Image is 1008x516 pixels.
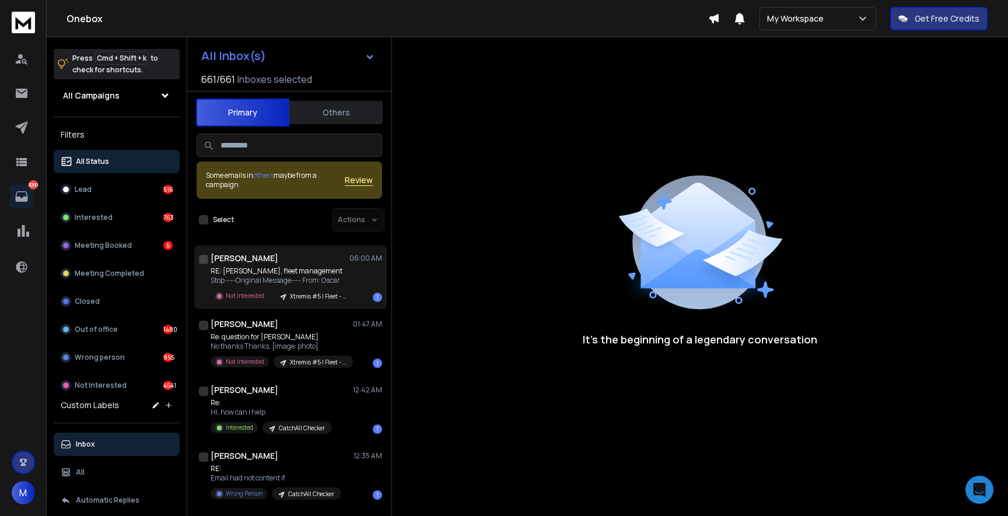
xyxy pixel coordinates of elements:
[253,170,274,180] span: others
[163,213,173,222] div: 763
[211,464,341,473] p: RE:
[353,320,382,329] p: 01:47 AM
[349,254,382,263] p: 06:00 AM
[54,346,180,369] button: Wrong person955
[76,440,95,449] p: Inbox
[373,424,382,434] div: 1
[163,241,173,250] div: 5
[767,13,828,24] p: My Workspace
[226,489,262,498] p: Wrong Person
[211,266,351,276] p: RE: [PERSON_NAME], fleet management
[288,490,334,499] p: CatchAll Checker
[12,481,35,504] button: M
[75,269,144,278] p: Meeting Completed
[353,385,382,395] p: 12:42 AM
[192,44,384,68] button: All Inbox(s)
[61,399,119,411] h3: Custom Labels
[211,384,278,396] h1: [PERSON_NAME]
[75,241,132,250] p: Meeting Booked
[373,359,382,368] div: 1
[226,292,264,300] p: Not Interested
[201,50,266,62] h1: All Inbox(s)
[54,262,180,285] button: Meeting Completed
[76,468,85,477] p: All
[54,318,180,341] button: Out of office1480
[226,357,264,366] p: Not Interested
[890,7,988,30] button: Get Free Credits
[72,52,158,76] p: Press to check for shortcuts.
[75,353,125,362] p: Wrong person
[10,185,33,208] a: 8260
[54,461,180,484] button: All
[965,476,993,504] div: Open Intercom Messenger
[211,276,351,285] p: Stop -----Original Message----- From: Oscar
[54,206,180,229] button: Interested763
[75,297,100,306] p: Closed
[54,178,180,201] button: Lead516
[289,100,383,125] button: Others
[54,150,180,173] button: All Status
[54,127,180,143] h3: Filters
[54,84,180,107] button: All Campaigns
[213,215,234,224] label: Select
[201,72,235,86] span: 661 / 661
[353,451,382,461] p: 12:35 AM
[29,180,38,189] p: 8260
[206,171,345,189] div: Some emails in maybe from a campaign
[12,12,35,33] img: logo
[163,353,173,362] div: 955
[345,174,373,186] button: Review
[76,157,109,166] p: All Status
[54,234,180,257] button: Meeting Booked5
[54,489,180,512] button: Automatic Replies
[54,290,180,313] button: Closed
[373,293,382,302] div: 1
[290,292,346,301] p: Xtremis #5 | Fleet - Smaller Home services | [GEOGRAPHIC_DATA]
[75,213,113,222] p: Interested
[163,381,173,390] div: 4541
[163,325,173,334] div: 1480
[211,342,351,351] p: No thanks Thanks, [image: photo]
[75,325,118,334] p: Out of office
[75,381,127,390] p: Not Interested
[66,12,708,26] h1: Onebox
[237,72,312,86] h3: Inboxes selected
[290,358,346,367] p: Xtremis #5 | Fleet - Smaller Home services | [GEOGRAPHIC_DATA]
[211,408,332,417] p: HI, how can i help
[373,490,382,500] div: 1
[211,318,278,330] h1: [PERSON_NAME]
[211,398,332,408] p: Re:
[211,332,351,342] p: Re: question for [PERSON_NAME]
[63,90,120,101] h1: All Campaigns
[211,252,278,264] h1: [PERSON_NAME]
[196,99,289,127] button: Primary
[279,424,325,433] p: CatchAll Checker
[163,185,173,194] div: 516
[583,331,817,347] p: It’s the beginning of a legendary conversation
[95,51,148,65] span: Cmd + Shift + k
[54,433,180,456] button: Inbox
[211,450,278,462] h1: [PERSON_NAME]
[54,374,180,397] button: Not Interested4541
[226,423,253,432] p: Interested
[915,13,979,24] p: Get Free Credits
[76,496,139,505] p: Automatic Replies
[211,473,341,483] p: Email had not content if
[75,185,92,194] p: Lead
